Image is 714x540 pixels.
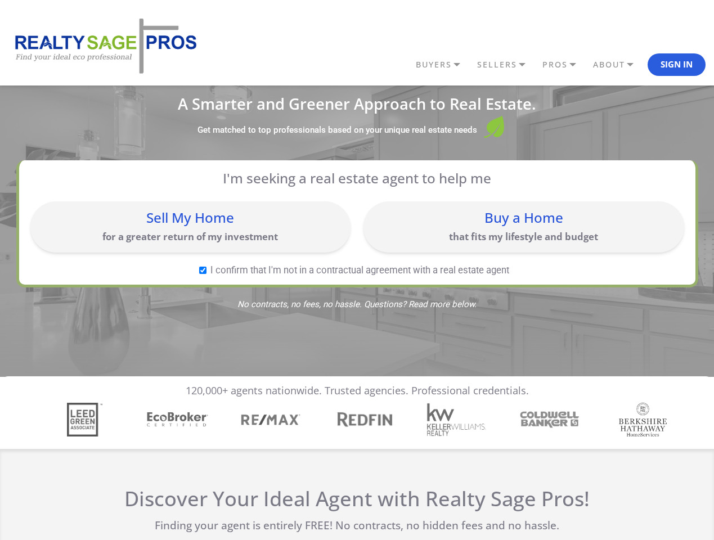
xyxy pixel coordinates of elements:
[197,125,477,136] label: Get matched to top professionals based on your unique real estate needs
[524,409,584,430] div: 6 / 7
[199,267,206,274] input: I confirm that I'm not in a contractual agreement with a real estate agent
[245,403,305,436] div: 3 / 7
[617,403,677,436] div: 7 / 7
[413,55,474,74] a: BUYERS
[648,53,706,76] button: Sign In
[540,55,590,74] a: PROS
[338,409,398,430] div: 4 / 7
[474,55,540,74] a: SELLERS
[30,265,679,275] label: I confirm that I'm not in a contractual agreement with a real estate agent
[331,409,396,430] img: Sponsor Logo: Redfin
[152,410,212,429] div: 2 / 7
[590,55,648,74] a: ABOUT
[431,403,491,436] div: 5 / 7
[122,519,592,532] p: Finding your agent is entirely FREE! No contracts, no hidden fees and no hassle.
[426,403,487,436] img: Sponsor Logo: Keller Williams Realty
[16,300,698,309] span: No contracts, no fees, no hassle. Questions? Read more below.
[59,403,119,436] div: 1 / 7
[36,230,345,243] p: for a greater return of my investment
[67,403,102,436] img: Sponsor Logo: Leed Green Associate
[145,410,210,429] img: Sponsor Logo: Ecobroker
[8,17,200,75] img: REALTY SAGE PROS
[45,170,669,186] p: I'm seeking a real estate agent to help me
[619,403,667,436] img: Sponsor Logo: Berkshire Hathaway
[518,409,582,430] img: Sponsor Logo: Coldwell Banker
[186,385,529,397] p: 120,000+ agents nationwide. Trusted agencies. Professional credentials.
[240,403,300,436] img: Sponsor Logo: Remax
[122,487,592,511] h2: Discover Your Ideal Agent with Realty Sage Pros!
[36,211,345,224] div: Sell My Home
[369,230,678,243] p: that fits my lifestyle and budget
[369,211,678,224] div: Buy a Home
[16,96,698,111] h1: A Smarter and Greener Approach to Real Estate.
